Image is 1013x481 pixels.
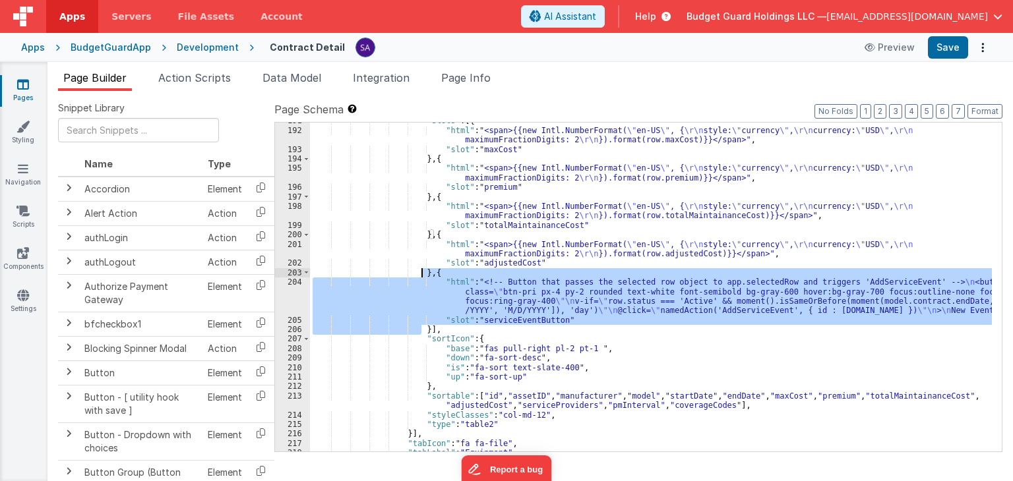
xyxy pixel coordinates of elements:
td: Element [202,274,247,312]
div: 196 [275,183,310,192]
td: Element [202,360,247,385]
div: 213 [275,391,310,410]
td: Accordion [79,177,202,202]
div: 201 [275,240,310,259]
img: 79293985458095ca2ac202dc7eb50dda [356,38,375,57]
div: 204 [275,277,310,316]
td: Action [202,201,247,225]
div: 195 [275,163,310,183]
span: Snippet Library [58,101,125,115]
button: 7 [952,104,965,119]
td: Authorize Payment Gateway [79,274,202,312]
button: AI Assistant [521,5,605,28]
td: authLogout [79,250,202,274]
button: No Folds [814,104,857,119]
td: Element [202,312,247,336]
td: Action [202,225,247,250]
div: BudgetGuardApp [71,41,151,54]
td: Element [202,422,247,460]
span: Help [635,10,656,23]
button: Save [928,36,968,59]
span: Data Model [262,71,321,84]
input: Search Snippets ... [58,118,219,142]
td: bfcheckbox1 [79,312,202,336]
div: 193 [275,145,310,154]
button: 1 [860,104,871,119]
div: 197 [275,192,310,202]
div: 217 [275,439,310,448]
td: authLogin [79,225,202,250]
div: 210 [275,363,310,372]
div: 218 [275,448,310,457]
span: Action Scripts [158,71,231,84]
h4: Contract Detail [270,42,345,52]
td: Element [202,385,247,422]
td: Button - [ utility hook with save ] [79,385,202,422]
button: Preview [857,37,923,58]
td: Element [202,177,247,202]
div: 207 [275,334,310,343]
button: Options [973,38,992,57]
div: 208 [275,344,310,353]
button: Format [967,104,1002,119]
td: Button [79,360,202,385]
td: Action [202,250,247,274]
div: 215 [275,420,310,429]
span: Apps [59,10,85,23]
div: 202 [275,258,310,268]
td: Alert Action [79,201,202,225]
div: 203 [275,268,310,277]
div: 205 [275,316,310,325]
span: Servers [111,10,151,23]
td: Action [202,336,247,360]
span: Name [84,158,113,169]
button: 3 [889,104,902,119]
div: 212 [275,382,310,391]
div: 211 [275,372,310,382]
span: Type [208,158,231,169]
div: 209 [275,353,310,362]
span: [EMAIL_ADDRESS][DOMAIN_NAME] [826,10,988,23]
td: Button - Dropdown with choices [79,422,202,460]
div: 200 [275,230,310,239]
span: Page Builder [63,71,127,84]
span: AI Assistant [544,10,596,23]
span: File Assets [178,10,235,23]
button: 4 [905,104,918,119]
div: 216 [275,429,310,438]
td: Blocking Spinner Modal [79,336,202,360]
div: 198 [275,202,310,221]
div: 206 [275,325,310,334]
div: 192 [275,126,310,145]
button: Budget Guard Holdings LLC — [EMAIL_ADDRESS][DOMAIN_NAME] [687,10,1002,23]
button: 5 [921,104,933,119]
span: Page Info [441,71,491,84]
span: Integration [353,71,410,84]
div: 199 [275,221,310,230]
span: Page Schema [274,101,344,117]
div: 214 [275,410,310,420]
div: Development [177,41,239,54]
div: Apps [21,41,45,54]
span: Budget Guard Holdings LLC — [687,10,826,23]
button: 2 [874,104,886,119]
button: 6 [936,104,949,119]
div: 194 [275,154,310,163]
